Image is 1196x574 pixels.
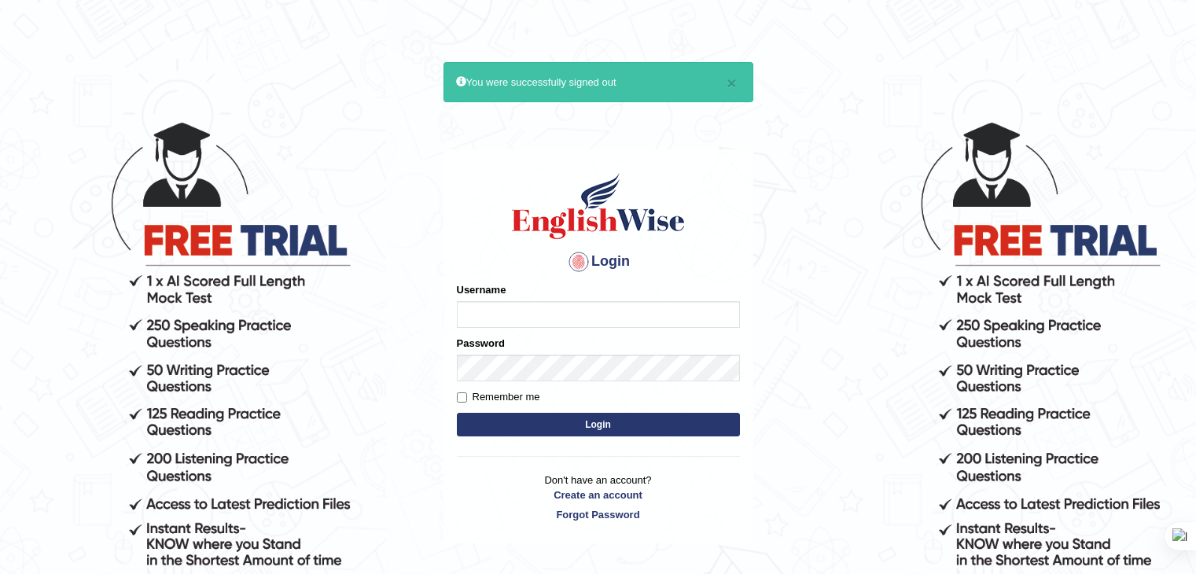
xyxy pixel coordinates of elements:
a: Forgot Password [457,507,740,522]
p: Don't have an account? [457,473,740,521]
input: Remember me [457,392,467,403]
label: Remember me [457,389,540,405]
h4: Login [457,249,740,274]
img: Logo of English Wise sign in for intelligent practice with AI [509,171,688,241]
label: Password [457,336,505,351]
button: × [727,75,736,91]
a: Create an account [457,488,740,502]
label: Username [457,282,506,297]
div: You were successfully signed out [443,62,753,102]
button: Login [457,413,740,436]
